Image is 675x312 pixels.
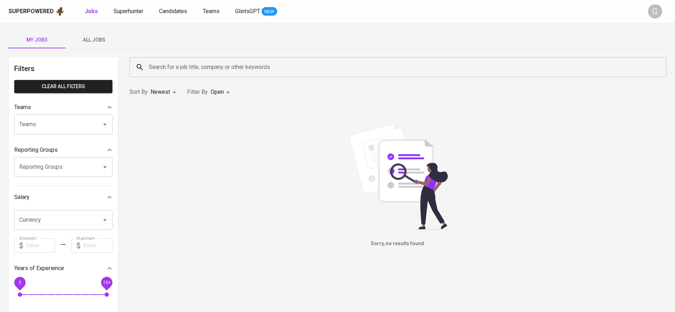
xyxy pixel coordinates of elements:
[103,280,110,285] span: 10+
[100,162,110,172] button: Open
[211,88,224,95] span: Open
[151,88,170,96] p: Newest
[114,7,145,16] a: Superhunter
[14,264,64,273] p: Years of Experience
[83,238,112,253] input: Value
[13,36,61,44] span: My Jobs
[55,6,65,17] img: app logo
[85,7,99,16] a: Jobs
[14,100,112,114] div: Teams
[203,7,221,16] a: Teams
[235,7,277,16] a: GlintsGPT NEW
[85,8,98,15] b: Jobs
[14,146,58,154] p: Reporting Groups
[19,280,21,285] span: 0
[345,123,452,230] img: file_searching.svg
[9,7,54,16] div: Superpowered
[114,8,143,15] span: Superhunter
[151,86,179,99] div: Newest
[130,88,148,96] p: Sort By
[14,103,31,112] p: Teams
[211,86,232,99] div: Open
[14,261,112,275] div: Years of Experience
[235,8,260,15] span: GlintsGPT
[159,7,189,16] a: Candidates
[130,240,666,248] h6: Sorry, no results found.
[20,82,107,91] span: Clear All filters
[100,119,110,129] button: Open
[9,6,65,17] a: Superpoweredapp logo
[14,80,112,93] button: Clear All filters
[100,215,110,225] button: Open
[203,8,220,15] span: Teams
[14,193,30,201] p: Salary
[159,8,187,15] span: Candidates
[14,143,112,157] div: Reporting Groups
[14,190,112,204] div: Salary
[262,8,277,15] span: NEW
[187,88,208,96] p: Filter By
[14,63,112,74] h6: Filters
[70,36,118,44] span: All Jobs
[26,238,55,253] input: Value
[648,4,662,18] div: G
